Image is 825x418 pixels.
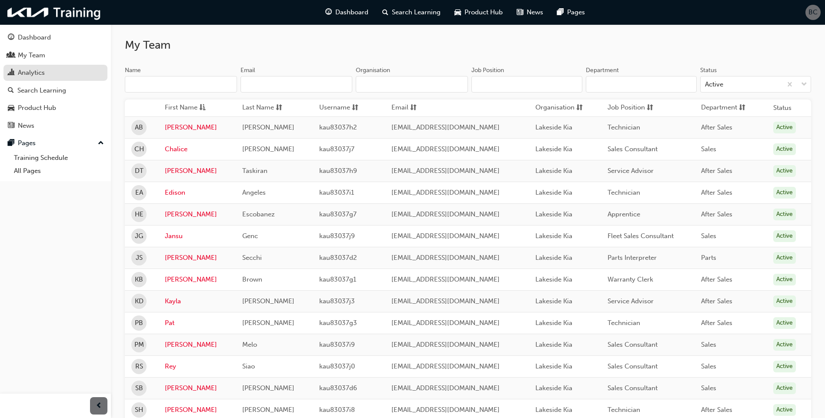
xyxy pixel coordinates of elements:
[165,383,229,393] a: [PERSON_NAME]
[325,7,332,18] span: guage-icon
[242,297,294,305] span: [PERSON_NAME]
[773,339,796,351] div: Active
[165,296,229,306] a: Kayla
[242,189,266,196] span: Angeles
[535,254,572,262] span: Lakeside Kia
[773,382,796,394] div: Active
[199,103,206,113] span: asc-icon
[3,65,107,81] a: Analytics
[135,188,143,198] span: EA
[608,254,657,262] span: Parts Interpreter
[125,38,811,52] h2: My Team
[701,362,716,370] span: Sales
[165,318,229,328] a: Pat
[3,83,107,99] a: Search Learning
[608,145,658,153] span: Sales Consultant
[125,66,141,75] div: Name
[135,296,144,306] span: KD
[17,86,66,96] div: Search Learning
[608,167,654,175] span: Service Advisor
[567,7,585,17] span: Pages
[242,406,294,414] span: [PERSON_NAME]
[165,253,229,263] a: [PERSON_NAME]
[550,3,592,21] a: pages-iconPages
[391,103,408,113] span: Email
[535,384,572,392] span: Lakeside Kia
[608,232,674,240] span: Fleet Sales Consultant
[608,123,640,131] span: Technician
[801,79,807,90] span: down-icon
[18,103,56,113] div: Product Hub
[3,135,107,151] button: Pages
[701,254,716,262] span: Parts
[773,274,796,285] div: Active
[18,50,45,60] div: My Team
[773,209,796,220] div: Active
[739,103,745,113] span: sorting-icon
[701,341,716,348] span: Sales
[391,319,500,327] span: [EMAIL_ADDRESS][DOMAIN_NAME]
[319,406,355,414] span: kau83037i8
[391,384,500,392] span: [EMAIL_ADDRESS][DOMAIN_NAME]
[125,76,237,93] input: Name
[135,123,143,133] span: AB
[773,143,796,155] div: Active
[773,317,796,329] div: Active
[319,275,356,283] span: kau83037g1
[701,297,732,305] span: After Sales
[535,145,572,153] span: Lakeside Kia
[392,7,441,17] span: Search Learning
[535,275,572,283] span: Lakeside Kia
[8,139,14,147] span: pages-icon
[773,404,796,416] div: Active
[705,80,723,90] div: Active
[242,275,262,283] span: Brown
[535,362,572,370] span: Lakeside Kia
[3,118,107,134] a: News
[242,362,255,370] span: Siao
[535,189,572,196] span: Lakeside Kia
[535,210,572,218] span: Lakeside Kia
[557,7,564,18] span: pages-icon
[8,52,14,60] span: people-icon
[356,66,390,75] div: Organisation
[136,253,143,263] span: JS
[319,232,355,240] span: kau83037j9
[8,122,14,130] span: news-icon
[10,151,107,165] a: Training Schedule
[608,319,640,327] span: Technician
[391,167,500,175] span: [EMAIL_ADDRESS][DOMAIN_NAME]
[319,254,357,262] span: kau83037d2
[319,145,354,153] span: kau83037j7
[608,103,655,113] button: Job Positionsorting-icon
[242,232,258,240] span: Genc
[535,297,572,305] span: Lakeside Kia
[165,340,229,350] a: [PERSON_NAME]
[3,30,107,46] a: Dashboard
[319,362,355,370] span: kau83037j0
[165,275,229,285] a: [PERSON_NAME]
[773,165,796,177] div: Active
[134,144,144,154] span: CH
[319,103,367,113] button: Usernamesorting-icon
[242,384,294,392] span: [PERSON_NAME]
[135,231,143,241] span: JG
[165,144,229,154] a: Chalice
[410,103,417,113] span: sorting-icon
[135,166,144,176] span: DT
[701,319,732,327] span: After Sales
[535,319,572,327] span: Lakeside Kia
[510,3,550,21] a: news-iconNews
[8,69,14,77] span: chart-icon
[382,7,388,18] span: search-icon
[391,341,500,348] span: [EMAIL_ADDRESS][DOMAIN_NAME]
[527,7,543,17] span: News
[808,7,818,17] span: BC
[242,103,290,113] button: Last Namesorting-icon
[535,103,583,113] button: Organisationsorting-icon
[701,275,732,283] span: After Sales
[391,232,500,240] span: [EMAIL_ADDRESS][DOMAIN_NAME]
[701,210,732,218] span: After Sales
[454,7,461,18] span: car-icon
[165,209,229,219] a: [PERSON_NAME]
